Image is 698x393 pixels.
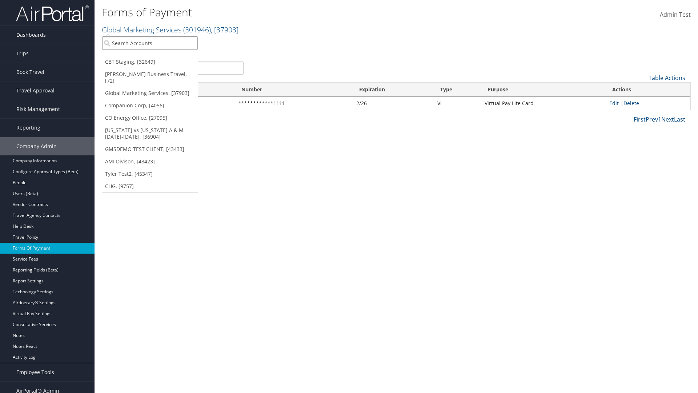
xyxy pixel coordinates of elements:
[16,137,57,155] span: Company Admin
[660,11,691,19] span: Admin Test
[649,74,685,82] a: Table Actions
[102,87,198,99] a: Global Marketing Services, [37903]
[434,83,481,97] th: Type
[661,115,674,123] a: Next
[481,83,606,97] th: Purpose: activate to sort column descending
[102,124,198,143] a: [US_STATE] vs [US_STATE] A & M [DATE]-[DATE], [36904]
[481,97,606,110] td: Virtual Pay Lite Card
[16,82,55,100] span: Travel Approval
[102,56,198,68] a: CBT Staging, [32649]
[609,100,619,107] a: Edit
[606,97,690,110] td: |
[102,5,494,20] h1: Forms of Payment
[658,115,661,123] a: 1
[102,68,198,87] a: [PERSON_NAME] Business Travel, [72]
[646,115,658,123] a: Prev
[353,97,434,110] td: 2/26
[235,83,353,97] th: Number
[16,63,44,81] span: Book Travel
[102,99,198,112] a: Companion Corp, [4056]
[434,97,481,110] td: VI
[16,26,46,44] span: Dashboards
[16,44,29,63] span: Trips
[102,143,198,155] a: GMSDEMO TEST CLIENT, [43433]
[16,363,54,381] span: Employee Tools
[16,119,40,137] span: Reporting
[353,83,434,97] th: Expiration: activate to sort column ascending
[102,36,198,50] input: Search Accounts
[102,180,198,192] a: CHG, [9757]
[16,5,89,22] img: airportal-logo.png
[606,83,690,97] th: Actions
[183,25,211,35] span: ( 301946 )
[102,155,198,168] a: AMI Divison, [43423]
[623,100,639,107] a: Delete
[660,4,691,26] a: Admin Test
[674,115,685,123] a: Last
[211,25,238,35] span: , [ 37903 ]
[16,100,60,118] span: Risk Management
[634,115,646,123] a: First
[102,25,238,35] a: Global Marketing Services
[102,168,198,180] a: Tyler Test2, [45347]
[102,112,198,124] a: CO Energy Office, [27095]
